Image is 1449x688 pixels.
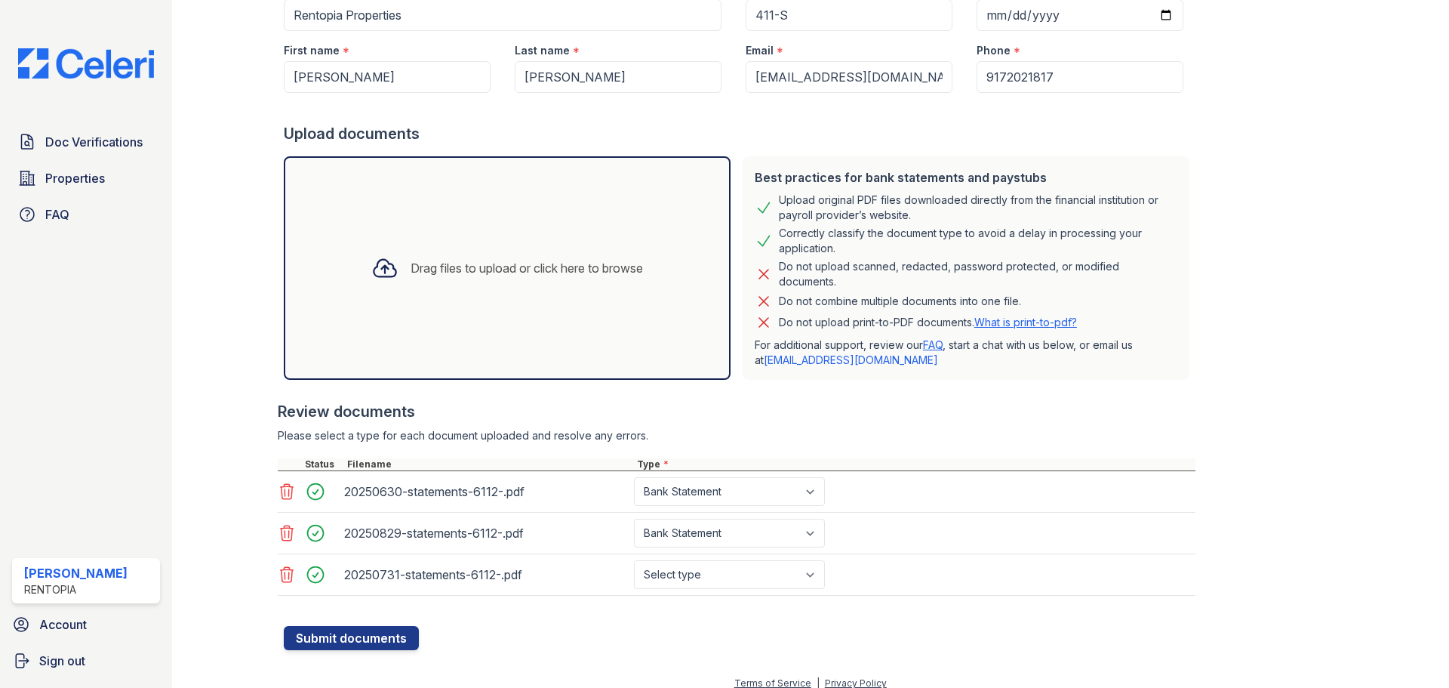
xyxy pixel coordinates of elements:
[779,226,1177,256] div: Correctly classify the document type to avoid a delay in processing your application.
[974,316,1077,329] a: What is print-to-pdf?
[12,163,160,193] a: Properties
[24,582,128,597] div: Rentopia
[764,353,938,366] a: [EMAIL_ADDRESS][DOMAIN_NAME]
[634,458,1195,470] div: Type
[344,521,628,545] div: 20250829-statements-6112-.pdf
[6,609,166,640] a: Account
[746,43,774,58] label: Email
[278,401,1195,422] div: Review documents
[344,563,628,587] div: 20250731-statements-6112-.pdf
[45,205,69,224] span: FAQ
[12,127,160,157] a: Doc Verifications
[779,292,1021,310] div: Do not combine multiple documents into one file.
[45,169,105,187] span: Properties
[344,458,634,470] div: Filename
[39,652,85,670] span: Sign out
[6,48,166,79] img: CE_Logo_Blue-a8612792a0a2168367f1c8372b55b34899dd931a85d93a1a3d3e32e68fde9ad4.png
[39,615,87,634] span: Account
[24,564,128,582] div: [PERSON_NAME]
[779,193,1177,223] div: Upload original PDF files downloaded directly from the financial institution or payroll provider’...
[284,43,340,58] label: First name
[779,259,1177,289] div: Do not upload scanned, redacted, password protected, or modified documents.
[6,646,166,676] a: Sign out
[284,626,419,650] button: Submit documents
[344,480,628,504] div: 20250630-statements-6112-.pdf
[779,315,1077,330] p: Do not upload print-to-PDF documents.
[977,43,1011,58] label: Phone
[302,458,344,470] div: Status
[755,168,1177,187] div: Best practices for bank statements and paystubs
[411,259,643,277] div: Drag files to upload or click here to browse
[278,428,1195,443] div: Please select a type for each document uploaded and resolve any errors.
[12,199,160,230] a: FAQ
[755,338,1177,368] p: For additional support, review our , start a chat with us below, or email us at
[284,123,1195,144] div: Upload documents
[923,338,943,351] a: FAQ
[515,43,570,58] label: Last name
[45,133,143,151] span: Doc Verifications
